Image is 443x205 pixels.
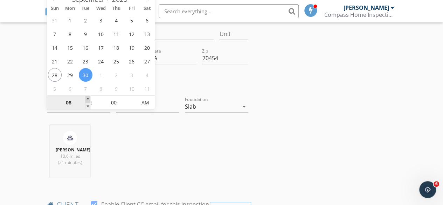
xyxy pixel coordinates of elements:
[140,54,154,68] span: September 27, 2025
[140,68,154,82] span: October 4, 2025
[48,82,62,95] span: October 5, 2025
[125,41,139,54] span: September 19, 2025
[240,102,248,111] i: arrow_drop_down
[79,13,92,27] span: September 2, 2025
[125,54,139,68] span: September 26, 2025
[56,147,90,153] strong: [PERSON_NAME]
[110,41,123,54] span: September 18, 2025
[110,27,123,41] span: September 11, 2025
[94,54,108,68] span: September 24, 2025
[140,27,154,41] span: September 13, 2025
[324,11,394,18] div: Compass Home Inspections
[109,6,124,11] span: Thu
[125,68,139,82] span: October 3, 2025
[185,103,196,110] div: Slab
[125,13,139,27] span: September 5, 2025
[79,82,92,95] span: October 7, 2025
[47,6,62,11] span: Sun
[93,6,109,11] span: Wed
[63,41,77,54] span: September 15, 2025
[44,4,60,19] img: The Best Home Inspection Software - Spectora
[90,96,92,110] span: :
[48,54,62,68] span: September 21, 2025
[419,181,436,198] iframe: Intercom live chat
[140,82,154,95] span: October 11, 2025
[48,27,62,41] span: September 7, 2025
[110,82,123,95] span: October 9, 2025
[136,96,155,110] span: Click to toggle
[63,27,77,41] span: September 8, 2025
[48,68,62,82] span: September 28, 2025
[434,181,439,187] span: 6
[139,6,155,11] span: Sat
[79,54,92,68] span: September 23, 2025
[94,27,108,41] span: September 10, 2025
[79,68,92,82] span: September 30, 2025
[62,6,78,11] span: Mon
[48,41,62,54] span: September 14, 2025
[63,68,77,82] span: September 29, 2025
[79,41,92,54] span: September 16, 2025
[94,68,108,82] span: October 1, 2025
[110,13,123,27] span: September 4, 2025
[94,41,108,54] span: September 17, 2025
[125,82,139,95] span: October 10, 2025
[344,4,389,11] div: [PERSON_NAME]
[124,6,139,11] span: Fri
[78,6,93,11] span: Tue
[94,13,108,27] span: September 3, 2025
[140,13,154,27] span: September 6, 2025
[44,9,122,24] a: SPECTORA
[140,41,154,54] span: September 20, 2025
[110,68,123,82] span: October 2, 2025
[94,82,108,95] span: October 8, 2025
[48,13,62,27] span: August 31, 2025
[63,13,77,27] span: September 1, 2025
[159,4,299,18] input: Search everything...
[63,82,77,95] span: October 6, 2025
[125,27,139,41] span: September 12, 2025
[63,54,77,68] span: September 22, 2025
[110,54,123,68] span: September 25, 2025
[58,159,82,165] span: (21 minutes)
[79,27,92,41] span: September 9, 2025
[60,153,80,159] span: 10.6 miles
[63,131,77,145] img: logo_1.jpg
